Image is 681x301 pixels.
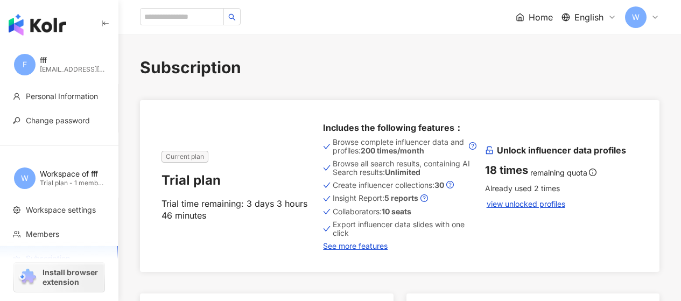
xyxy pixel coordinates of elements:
[434,180,444,190] strong: 30
[228,13,236,21] span: search
[485,193,566,215] button: view unlocked profiles
[14,263,104,292] a: chrome extensionInstall browser extension
[40,179,104,188] div: Trial plan - 1 member(s)
[323,194,331,202] span: check
[21,172,29,184] span: W
[13,117,20,124] span: key
[361,146,424,155] strong: 200 times/month
[162,151,208,163] span: Current plan
[23,59,27,71] span: F
[9,14,66,36] img: logo
[446,181,454,188] span: question-circle
[333,207,411,216] span: Collaborators:
[333,181,444,190] span: Create influencer collections:
[26,91,98,102] span: Personal Information
[323,242,476,250] a: See more features
[162,198,314,221] div: Trial time remaining: 3 days 3 hours 46 minutes
[323,181,331,190] span: check
[26,229,59,240] span: Members
[43,268,101,287] span: Install browser extension
[485,184,638,214] div: Already used 2 times
[17,269,38,286] img: chrome extension
[323,207,331,216] span: check
[587,167,598,178] span: info-circle
[384,193,418,202] strong: 5 reports
[420,194,428,201] span: question-circle
[485,163,638,178] div: remaining quota
[574,11,603,23] span: English
[140,56,659,79] div: Subscription
[333,159,476,177] span: Browse all search results, containing AI Search results:
[485,146,494,155] span: unlock
[632,11,640,23] span: W
[323,220,331,237] span: check
[485,163,528,178] div: 18 times
[469,138,476,154] span: question-circle
[323,122,476,134] div: Includes the following features ：
[385,167,420,177] strong: Unlimited
[485,144,638,156] h6: Unlock influencer data profiles
[26,115,90,126] span: Change password
[40,55,104,66] div: fff
[333,220,476,237] span: Export influencer data slides with one click
[529,11,553,23] span: Home
[487,200,565,208] span: view unlocked profiles
[26,205,96,215] span: Workspace settings
[40,169,104,179] div: Workspace of fff
[333,138,466,155] span: Browse complete influencer data and profiles:
[323,138,331,155] span: check
[333,194,418,202] span: Insight Report:
[516,11,553,23] a: Home
[382,207,411,216] strong: 10 seats
[162,171,314,190] div: Trial plan
[13,93,20,100] span: user
[323,159,331,177] span: check
[40,65,104,74] div: [EMAIL_ADDRESS][DOMAIN_NAME]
